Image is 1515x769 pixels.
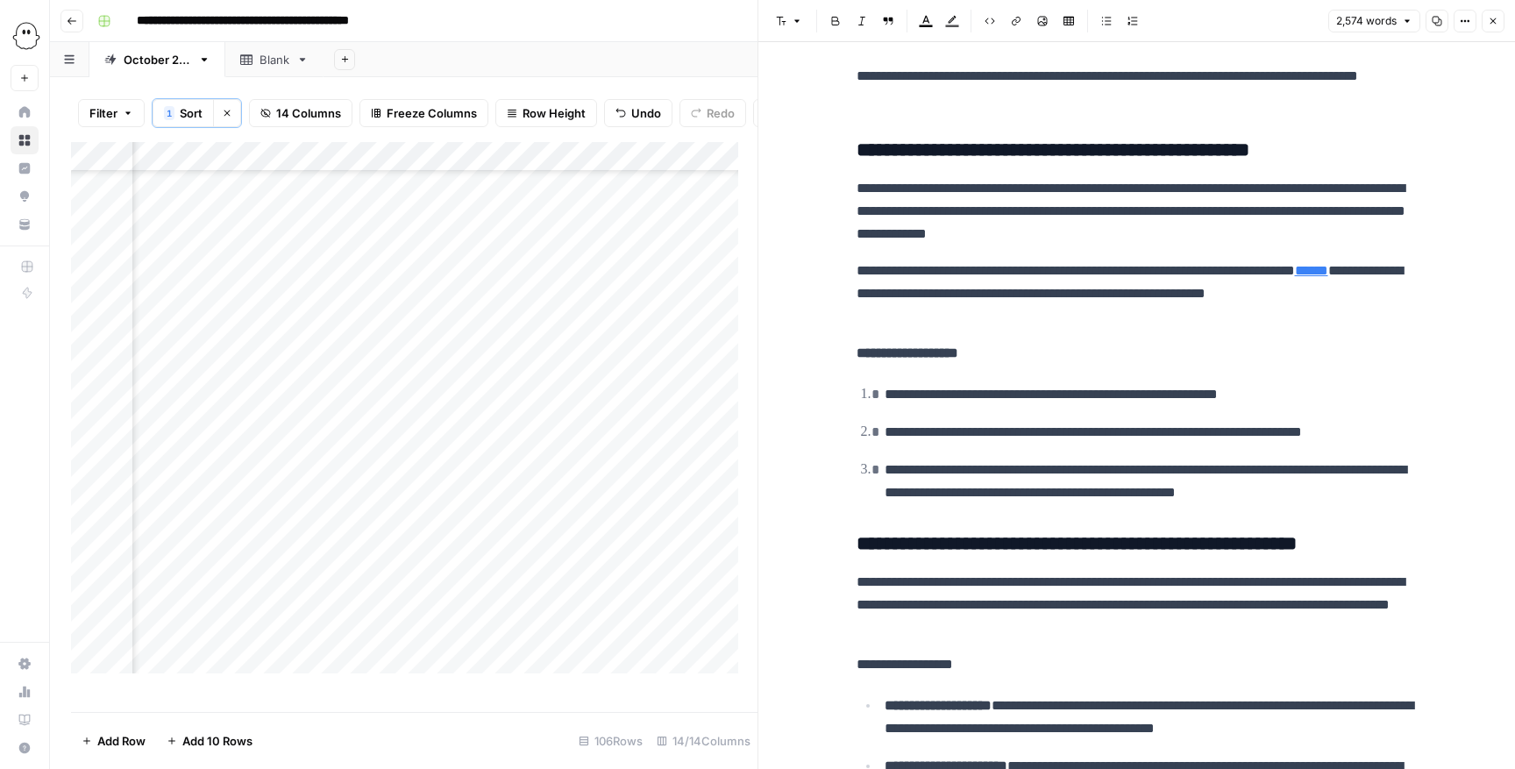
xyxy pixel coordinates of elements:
button: Add 10 Rows [156,727,263,755]
button: Filter [78,99,145,127]
div: [DATE] edits [124,51,191,68]
a: Learning Hub [11,706,39,734]
span: 1 [167,106,172,120]
button: Help + Support [11,734,39,762]
img: PhantomBuster Logo [11,20,42,52]
button: Row Height [495,99,597,127]
div: 1 [164,106,174,120]
span: Freeze Columns [387,104,477,122]
button: 1Sort [153,99,213,127]
a: Usage [11,678,39,706]
span: Add Row [97,732,146,750]
span: Sort [180,104,203,122]
button: Workspace: PhantomBuster [11,14,39,58]
span: Add 10 Rows [182,732,252,750]
span: 2,574 words [1336,13,1397,29]
button: Add Row [71,727,156,755]
div: Blank [260,51,289,68]
a: Opportunities [11,182,39,210]
a: Insights [11,154,39,182]
a: Blank [225,42,324,77]
button: 2,574 words [1328,10,1420,32]
span: Redo [707,104,735,122]
div: 106 Rows [572,727,650,755]
button: Undo [604,99,672,127]
div: 14/14 Columns [650,727,757,755]
a: Settings [11,650,39,678]
span: Undo [631,104,661,122]
a: [DATE] edits [89,42,225,77]
a: Your Data [11,210,39,239]
span: 14 Columns [276,104,341,122]
a: Home [11,98,39,126]
button: Redo [679,99,746,127]
button: Freeze Columns [359,99,488,127]
span: Row Height [523,104,586,122]
a: Browse [11,126,39,154]
span: Filter [89,104,117,122]
button: 14 Columns [249,99,352,127]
